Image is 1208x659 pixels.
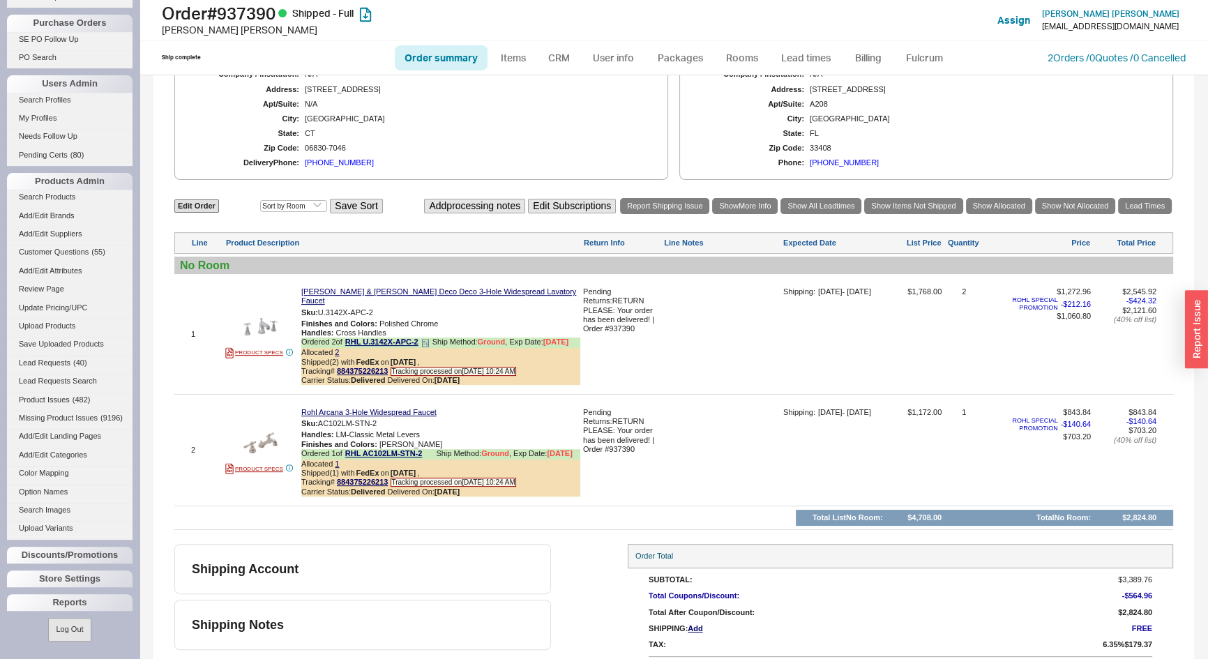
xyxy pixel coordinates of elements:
[780,198,861,214] a: Show All Leadtimes
[810,144,1153,153] div: 33408
[883,238,941,248] div: List Price
[345,449,423,460] a: RHL AC102LM-STN-2
[192,561,299,577] div: Shipping Account
[337,478,388,486] a: 884375226213
[1118,198,1172,214] a: Lead Times
[356,358,379,367] b: FedEx
[7,227,133,241] a: Add/Edit Suppliers
[301,367,388,375] span: Tracking#
[395,45,488,70] a: Order summary
[243,425,278,460] img: AC102LMSTN-2100x1596-33c16f60-3d78-4640-9d48-17a3b1abd34a_r6gx6a
[1035,198,1115,214] a: Show Not Allocated
[7,264,133,278] a: Add/Edit Attributes
[7,75,133,92] div: Users Admin
[7,93,133,107] a: Search Profiles
[301,308,318,316] span: Sku:
[481,449,509,457] b: Ground
[195,100,299,109] div: Apt/Suite:
[783,238,880,248] div: Expected Date
[7,429,133,444] a: Add/Edit Landing Pages
[388,487,460,496] span: Delivered On:
[649,608,1089,617] div: Total After Coupon/Discount:
[301,338,580,348] div: Ordered 2 of Ship Method:
[583,408,661,454] div: Pending Returns: RETURN PLEASE: Your order has been delivered! | Order #937390
[100,414,123,422] span: ( 9196 )
[195,158,299,167] div: Delivery Phone:
[305,129,648,138] div: CT
[7,190,133,204] a: Search Products
[301,440,377,448] span: Finishes and Colors :
[73,395,91,404] span: ( 482 )
[7,319,133,333] a: Upload Products
[191,446,222,455] div: 2
[225,463,283,474] a: PRODUCT SPECS
[884,287,942,391] span: $1,768.00
[7,337,133,351] a: Save Uploaded Products
[7,411,133,425] a: Missing Product Issues(9196)
[7,485,133,499] a: Option Names
[478,338,506,346] b: Ground
[301,478,388,486] span: Tracking#
[1057,287,1091,296] span: $1,272.96
[391,358,416,367] b: [DATE]
[345,338,418,348] a: RHL U.3142X-APC-2
[301,319,377,328] span: Finishes and Colors :
[700,129,804,138] div: State:
[810,85,1153,94] div: [STREET_ADDRESS]
[1132,624,1152,633] span: FREE
[192,617,545,633] div: Shipping Notes
[810,158,879,167] div: [PHONE_NUMBER]
[301,328,333,337] span: Handles :
[844,45,893,70] a: Billing
[1126,417,1156,426] span: - $140.64
[712,198,778,214] button: ShowMore Info
[391,469,416,478] b: [DATE]
[1124,640,1152,649] span: $179.37
[543,338,568,346] span: [DATE]
[1122,287,1156,296] span: $2,545.92
[997,13,1030,27] button: Assign
[688,624,702,633] span: Add
[301,460,580,469] div: Allocated
[7,547,133,563] div: Discounts/Promotions
[435,376,460,384] b: [DATE]
[330,199,382,213] button: Save Sort
[19,414,98,422] span: Missing Product Issues
[7,32,133,47] a: SE PO Follow Up
[628,544,1173,568] div: Order Total
[864,198,962,214] a: Show Items Not Shipped
[19,132,77,140] span: Needs Follow Up
[700,144,804,153] div: Zip Code:
[7,129,133,144] a: Needs Follow Up
[986,417,1058,432] span: ROHL SPECIAL PROMOTION
[7,466,133,480] a: Color Mapping
[226,238,581,248] div: Product Description
[584,238,661,248] div: Return Info
[7,570,133,587] div: Store Settings
[305,100,648,109] div: N/A
[1122,591,1152,600] span: -
[301,449,580,460] div: Ordered 1 of Ship Method:
[7,301,133,315] a: Update Pricing/UPC
[335,460,339,468] a: 1
[716,45,768,70] a: Rooms
[810,129,1153,138] div: FL
[1063,432,1091,441] span: $703.20
[301,469,580,478] div: Shipped ( 1 ) with on ,
[305,144,648,153] div: 06830-7046
[649,640,1089,649] div: Tax:
[966,198,1032,214] a: Show Allocated
[7,50,133,65] a: PO Search
[1124,591,1152,600] span: $564.96
[174,199,219,213] a: Edit Order
[19,151,68,159] span: Pending Certs
[649,591,1089,600] div: Total Coupons/Discount:
[547,449,572,457] span: [DATE]
[19,395,70,404] span: Product Issues
[73,358,87,367] span: ( 40 )
[305,114,648,123] div: [GEOGRAPHIC_DATA]
[7,15,133,31] div: Purchase Orders
[818,287,871,296] div: [DATE] - [DATE]
[301,430,333,439] span: Handles :
[301,430,580,439] div: LM-Classic Metal Levers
